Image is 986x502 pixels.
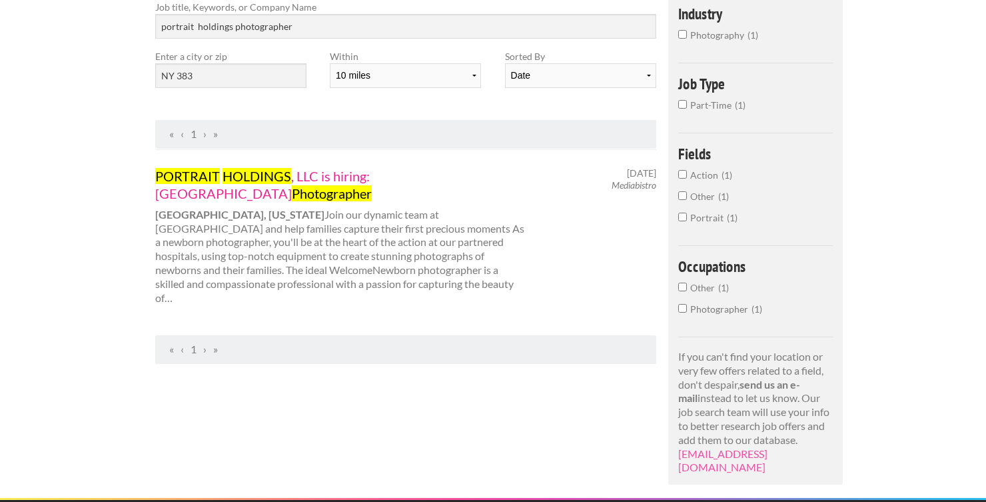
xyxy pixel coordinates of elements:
h4: Occupations [678,259,833,274]
label: Within [330,49,481,63]
span: 1 [722,169,732,181]
span: Next Page [203,127,207,140]
select: Sort results by [505,63,656,88]
span: 1 [751,303,762,315]
input: photography1 [678,30,687,39]
input: Portrait1 [678,213,687,221]
label: Sorted By [505,49,656,63]
span: Portrait [690,212,727,223]
h4: Job Type [678,76,833,91]
a: Page 1 [191,127,197,140]
label: Enter a city or zip [155,49,306,63]
span: 1 [718,191,729,202]
input: Other1 [678,191,687,200]
span: Photographer [690,303,751,315]
mark: HOLDINGS [223,168,291,184]
span: Previous Page [181,127,184,140]
input: Action1 [678,170,687,179]
strong: send us an e-mail [678,378,800,405]
span: 1 [727,212,738,223]
p: If you can't find your location or very few offers related to a field, don't despair, instead to ... [678,350,833,475]
span: Previous Page [181,343,184,355]
input: Other1 [678,283,687,291]
div: Join our dynamic team at [GEOGRAPHIC_DATA] and help families capture their first precious moments... [143,167,537,305]
span: Action [690,169,722,181]
span: First Page [169,343,174,355]
mark: Photographer [292,185,372,201]
h4: Industry [678,6,833,21]
span: Last Page, Page 1 [213,127,218,140]
h4: Fields [678,146,833,161]
input: Part-Time1 [678,100,687,109]
span: [DATE] [627,167,656,179]
em: Mediabistro [612,179,656,191]
span: 1 [718,282,729,293]
span: Next Page [203,343,207,355]
a: PORTRAIT HOLDINGS, LLC is hiring: [GEOGRAPHIC_DATA]Photographer [155,167,526,202]
span: Other [690,282,718,293]
span: photography [690,29,747,41]
span: Other [690,191,718,202]
span: First Page [169,127,174,140]
a: Page 1 [191,343,197,355]
input: Search [155,14,657,39]
span: 1 [747,29,758,41]
span: Part-Time [690,99,735,111]
mark: PORTRAIT [155,168,220,184]
span: Last Page, Page 1 [213,343,218,355]
a: [EMAIL_ADDRESS][DOMAIN_NAME] [678,447,767,474]
strong: [GEOGRAPHIC_DATA], [US_STATE] [155,208,324,221]
span: 1 [735,99,745,111]
input: Photographer1 [678,304,687,313]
